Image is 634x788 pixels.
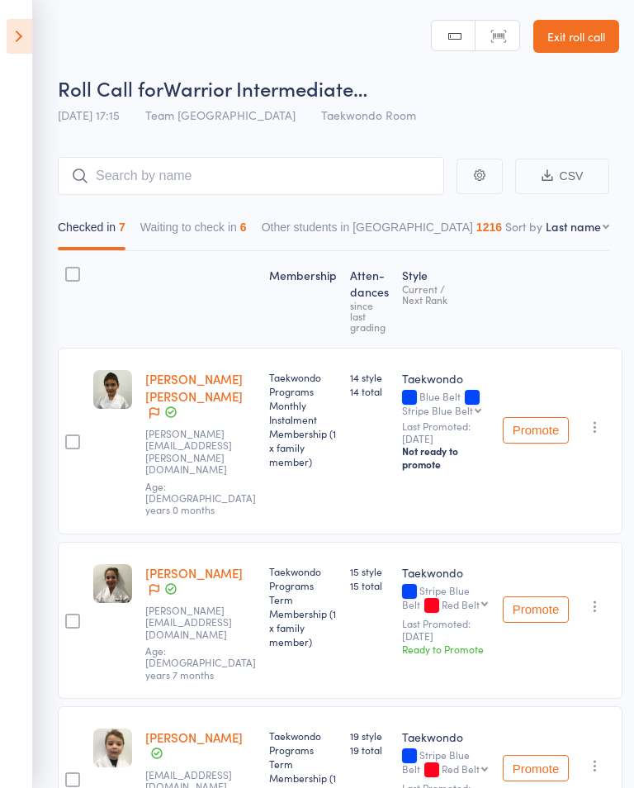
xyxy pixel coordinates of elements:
img: image1614379322.png [93,729,132,767]
div: Taekwondo [402,370,490,387]
button: Promote [503,596,569,623]
div: Taekwondo [402,729,490,745]
a: [PERSON_NAME] [PERSON_NAME] [145,370,243,405]
div: Taekwondo [402,564,490,581]
div: Membership [263,259,343,340]
span: [DATE] 17:15 [58,107,120,123]
img: image1709334148.png [93,370,132,409]
div: Taekwondo Programs Monthly Instalment Membership (1 x family member) [269,370,337,468]
a: Exit roll call [533,20,619,53]
img: image1676350685.png [93,564,132,603]
span: Roll Call for [58,74,163,102]
div: Not ready to promote [402,444,490,471]
div: Style [395,259,496,340]
button: Promote [503,417,569,444]
div: Blue Belt [402,391,490,415]
div: 1216 [476,221,502,234]
div: 6 [240,221,247,234]
a: [PERSON_NAME] [145,729,243,746]
span: Warrior Intermediate… [163,74,367,102]
input: Search by name [58,157,444,195]
div: Taekwondo Programs Term Membership (1 x family member) [269,564,337,648]
small: Last Promoted: [DATE] [402,618,490,642]
small: karen.daisley@opalanz.com [145,428,253,476]
span: 14 style [350,370,389,384]
a: [PERSON_NAME] [145,564,243,582]
div: Last name [546,218,601,235]
button: Promote [503,755,569,781]
div: Red Belt [442,599,480,610]
button: Other students in [GEOGRAPHIC_DATA]1216 [262,212,502,250]
div: Ready to Promote [402,642,490,656]
div: Stripe Blue Belt [402,405,473,415]
div: Current / Next Rank [402,283,490,305]
button: Checked in7 [58,212,125,250]
button: CSV [515,159,609,194]
span: Team [GEOGRAPHIC_DATA] [145,107,296,123]
span: 14 total [350,384,389,398]
label: Sort by [505,218,542,235]
span: 15 style [350,564,389,578]
small: Last Promoted: [DATE] [402,420,490,444]
div: Stripe Blue Belt [402,585,490,613]
small: t.scerri@hotmail.com [145,605,253,640]
button: Waiting to check in6 [140,212,247,250]
span: 19 style [350,729,389,743]
div: 7 [119,221,125,234]
span: 15 total [350,578,389,592]
span: Taekwondo Room [321,107,416,123]
div: Red Belt [442,763,480,774]
span: Age: [DEMOGRAPHIC_DATA] years 7 months [145,643,256,681]
span: 19 total [350,743,389,757]
div: Stripe Blue Belt [402,749,490,777]
div: since last grading [350,300,389,332]
span: Age: [DEMOGRAPHIC_DATA] years 0 months [145,479,256,517]
div: Atten­dances [343,259,395,340]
